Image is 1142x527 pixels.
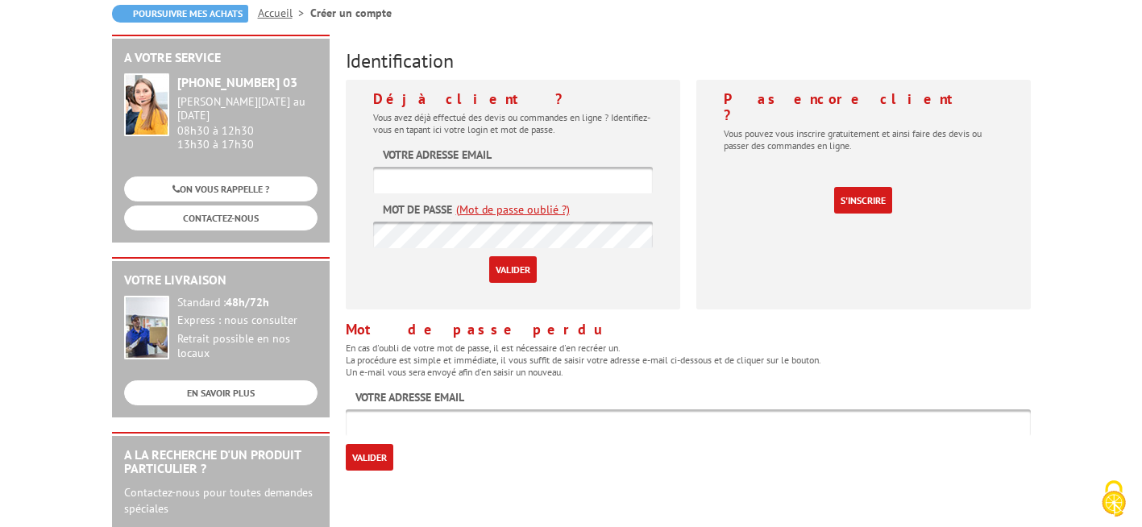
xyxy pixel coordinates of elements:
div: Retrait possible en nos locaux [177,332,318,361]
h2: A votre service [124,51,318,65]
div: Express : nous consulter [177,313,318,328]
h2: Votre livraison [124,273,318,288]
li: Créer un compte [310,5,392,21]
div: Standard : [177,296,318,310]
p: Vous avez déjà effectué des devis ou commandes en ligne ? Identifiez-vous en tapant ici votre log... [373,111,653,135]
div: 08h30 à 12h30 13h30 à 17h30 [177,95,318,151]
img: widget-livraison.jpg [124,296,169,359]
a: Poursuivre mes achats [112,5,248,23]
h4: Mot de passe perdu [346,322,1031,338]
h4: Pas encore client ? [724,91,1003,123]
p: Contactez-nous pour toutes demandes spéciales [124,484,318,517]
a: (Mot de passe oublié ?) [456,201,570,218]
strong: [PHONE_NUMBER] 03 [177,74,297,90]
a: Accueil [258,6,310,20]
input: Valider [346,444,393,471]
label: Votre adresse email [383,147,492,163]
h2: A la recherche d'un produit particulier ? [124,448,318,476]
input: Valider [489,256,537,283]
button: Cookies (fenêtre modale) [1086,472,1142,527]
a: EN SAVOIR PLUS [124,380,318,405]
img: widget-service.jpg [124,73,169,136]
div: [PERSON_NAME][DATE] au [DATE] [177,95,318,122]
a: ON VOUS RAPPELLE ? [124,176,318,201]
a: CONTACTEZ-NOUS [124,205,318,230]
p: Vous pouvez vous inscrire gratuitement et ainsi faire des devis ou passer des commandes en ligne. [724,127,1003,151]
p: En cas d'oubli de votre mot de passe, il est nécessaire d'en recréer un. La procédure est simple ... [346,342,1031,378]
img: Cookies (fenêtre modale) [1094,479,1134,519]
h3: Identification [346,51,1031,72]
label: Mot de passe [383,201,452,218]
label: Votre adresse email [355,389,464,405]
strong: 48h/72h [226,295,269,309]
h4: Déjà client ? [373,91,653,107]
a: S'inscrire [834,187,892,214]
